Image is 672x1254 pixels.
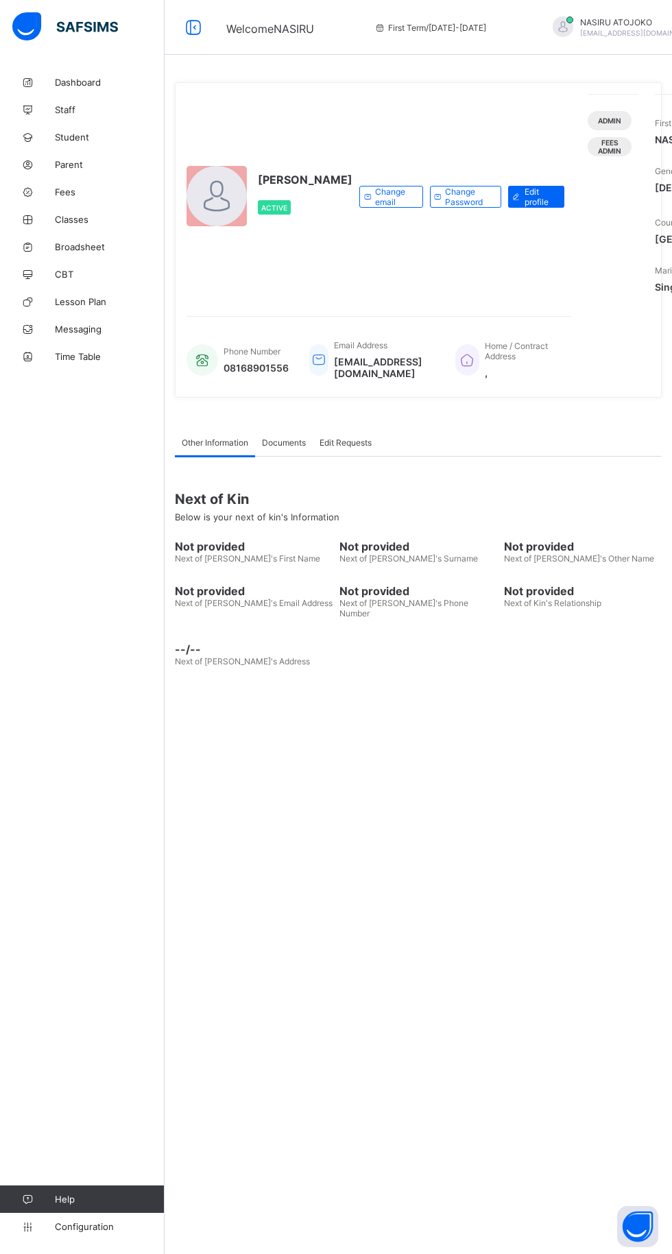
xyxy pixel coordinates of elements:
span: Fees Admin [598,138,621,155]
span: [PERSON_NAME] [258,173,352,186]
span: Next of [PERSON_NAME]'s Other Name [504,553,654,564]
span: Student [55,132,165,143]
span: Fees [55,186,165,197]
span: Change email [375,186,412,207]
span: Broadsheet [55,241,165,252]
span: Configuration [55,1221,164,1232]
span: Change Password [445,186,490,207]
span: Edit Requests [320,437,372,448]
span: Next of [PERSON_NAME]'s Surname [339,553,478,564]
span: Dashboard [55,77,165,88]
span: CBT [55,269,165,280]
span: Not provided [339,540,497,553]
span: Welcome NASIRU [226,22,314,36]
span: 08168901556 [224,362,289,374]
span: Admin [598,117,621,125]
span: [EMAIL_ADDRESS][DOMAIN_NAME] [334,356,435,379]
button: Open asap [617,1206,658,1247]
span: Next of [PERSON_NAME]'s First Name [175,553,320,564]
span: --/-- [175,642,333,656]
span: Help [55,1194,164,1205]
img: safsims [12,12,118,41]
span: Next of Kin [175,491,662,507]
span: Messaging [55,324,165,335]
span: Other Information [182,437,248,448]
span: Next of [PERSON_NAME]'s Email Address [175,598,333,608]
span: Not provided [175,584,333,598]
span: Phone Number [224,346,280,357]
span: , [485,367,557,378]
span: session/term information [374,23,486,33]
span: Next of [PERSON_NAME]'s Address [175,656,310,666]
span: Home / Contract Address [485,341,548,361]
span: Email Address [334,340,387,350]
span: Below is your next of kin's Information [175,511,339,522]
span: Classes [55,214,165,225]
span: Documents [262,437,306,448]
span: Edit profile [525,186,554,207]
span: Next of [PERSON_NAME]'s Phone Number [339,598,468,618]
span: Parent [55,159,165,170]
span: Time Table [55,351,165,362]
span: Staff [55,104,165,115]
span: Not provided [504,540,662,553]
span: Not provided [504,584,662,598]
span: Not provided [175,540,333,553]
span: Not provided [339,584,497,598]
span: Lesson Plan [55,296,165,307]
span: Active [261,204,287,212]
span: Next of Kin's Relationship [504,598,601,608]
